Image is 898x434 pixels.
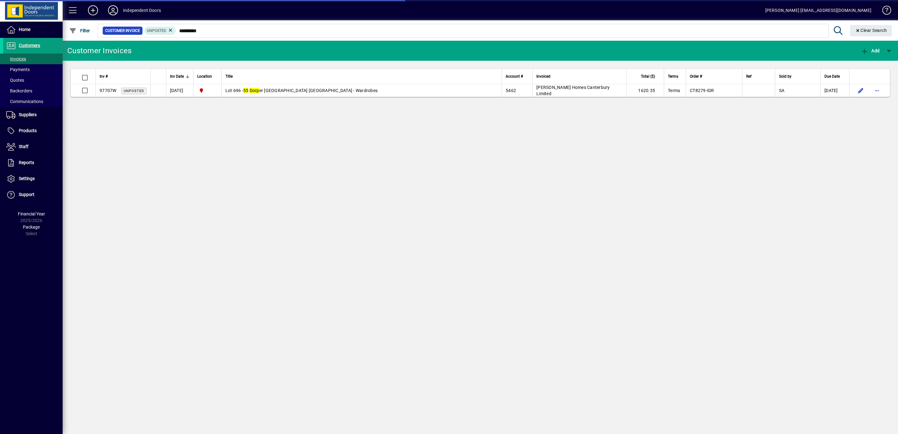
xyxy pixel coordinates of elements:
[105,28,140,34] span: Customer Invoice
[3,22,63,38] a: Home
[859,45,881,56] button: Add
[19,192,34,197] span: Support
[123,5,161,15] div: Independent Doors
[170,73,189,80] div: Inv Date
[3,187,63,203] a: Support
[506,73,523,80] span: Account #
[3,75,63,85] a: Quotes
[626,84,664,97] td: 1620.35
[144,27,176,35] mat-chip: Customer Invoice Status: Unposted
[3,123,63,139] a: Products
[746,73,751,80] span: Ref
[630,73,661,80] div: Total ($)
[19,112,37,117] span: Suppliers
[536,73,622,80] div: Invoiced
[6,78,24,83] span: Quotes
[225,73,233,80] span: Title
[19,43,40,48] span: Customers
[68,25,92,36] button: Filter
[779,73,817,80] div: Sold by
[3,107,63,123] a: Suppliers
[536,85,610,96] span: [PERSON_NAME] Homes Canterbury Limited
[103,5,123,16] button: Profile
[536,73,550,80] span: Invoiced
[19,144,28,149] span: Staff
[861,48,880,53] span: Add
[197,73,212,80] span: Location
[100,73,108,80] span: Inv #
[855,28,887,33] span: Clear Search
[6,67,30,72] span: Payments
[690,73,738,80] div: Order #
[850,25,892,36] button: Clear
[779,73,792,80] span: Sold by
[83,5,103,16] button: Add
[506,88,516,93] span: 5462
[23,225,40,230] span: Package
[67,46,132,56] div: Customer Invoices
[6,99,43,104] span: Communications
[3,96,63,107] a: Communications
[166,84,193,97] td: [DATE]
[197,87,218,94] span: Christchurch
[506,73,529,80] div: Account #
[690,88,714,93] span: CT8279-IDR
[3,64,63,75] a: Payments
[19,160,34,165] span: Reports
[746,73,771,80] div: Ref
[779,88,785,93] span: SA
[6,88,32,93] span: Backorders
[824,73,840,80] span: Due Date
[3,54,63,64] a: Invoices
[19,176,35,181] span: Settings
[3,85,63,96] a: Backorders
[824,73,845,80] div: Due Date
[872,85,882,96] button: More options
[243,88,249,93] em: 55
[856,85,866,96] button: Edit
[225,73,498,80] div: Title
[250,88,259,93] em: Dorp
[3,171,63,187] a: Settings
[18,211,45,216] span: Financial Year
[19,128,37,133] span: Products
[19,27,30,32] span: Home
[3,155,63,171] a: Reports
[100,88,116,93] span: 97707W
[765,5,871,15] div: [PERSON_NAME] [EMAIL_ADDRESS][DOMAIN_NAME]
[225,88,378,93] span: Lot 696 - er [GEOGRAPHIC_DATA] [GEOGRAPHIC_DATA] - Wardrobes
[641,73,655,80] span: Total ($)
[3,139,63,155] a: Staff
[197,73,218,80] div: Location
[6,56,26,61] span: Invoices
[820,84,849,97] td: [DATE]
[878,1,890,22] a: Knowledge Base
[100,73,147,80] div: Inv #
[170,73,184,80] span: Inv Date
[147,28,166,33] span: Unposted
[690,73,702,80] span: Order #
[668,88,680,93] span: Terms
[124,89,144,93] span: Unposted
[668,73,678,80] span: Terms
[69,28,90,33] span: Filter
